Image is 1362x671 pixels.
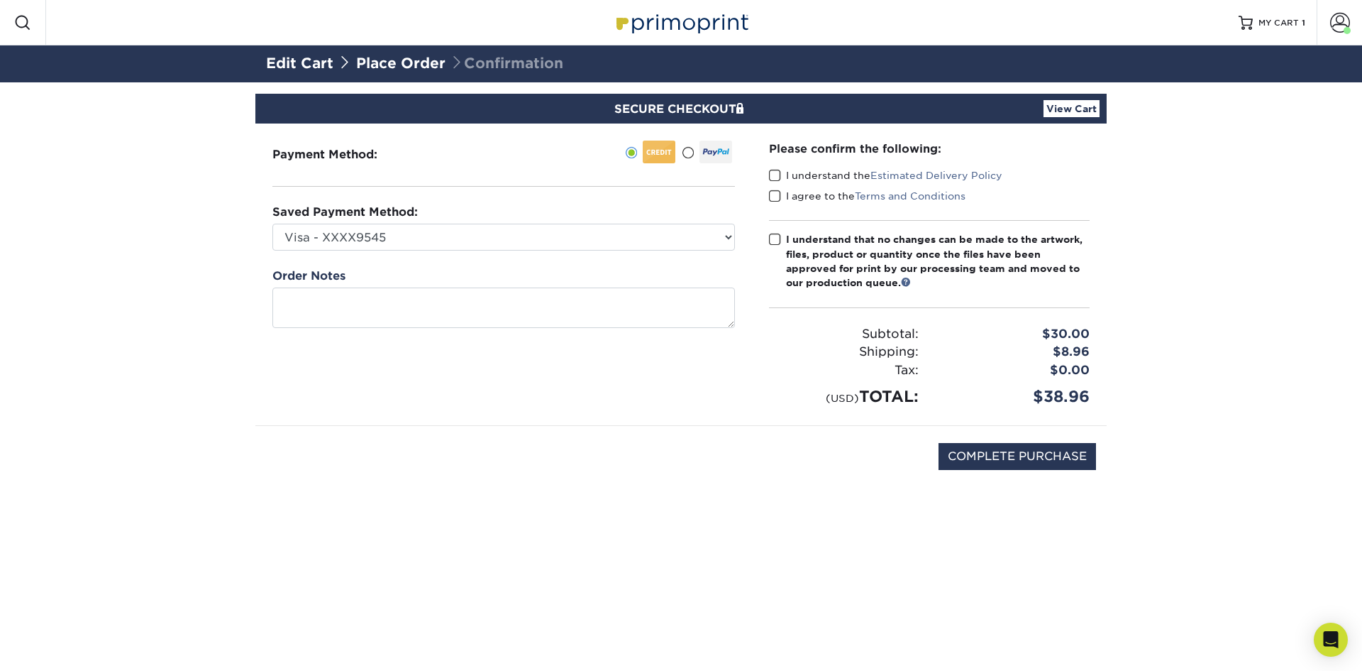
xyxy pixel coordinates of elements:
[855,190,965,202] a: Terms and Conditions
[758,325,929,344] div: Subtotal:
[929,385,1100,408] div: $38.96
[769,141,1090,157] div: Please confirm the following:
[1043,100,1100,117] a: View Cart
[272,148,412,161] h3: Payment Method:
[266,55,333,72] a: Edit Cart
[939,443,1096,470] input: COMPLETE PURCHASE
[614,102,748,116] span: SECURE CHECKOUT
[769,168,1002,182] label: I understand the
[272,204,418,221] label: Saved Payment Method:
[356,55,445,72] a: Place Order
[769,189,965,203] label: I agree to the
[450,55,563,72] span: Confirmation
[1314,623,1348,657] div: Open Intercom Messenger
[1258,17,1299,29] span: MY CART
[758,361,929,380] div: Tax:
[786,232,1090,290] div: I understand that no changes can be made to the artwork, files, product or quantity once the file...
[758,343,929,361] div: Shipping:
[929,361,1100,380] div: $0.00
[272,268,345,285] label: Order Notes
[4,628,121,666] iframe: Google Customer Reviews
[929,325,1100,344] div: $30.00
[758,385,929,408] div: TOTAL:
[870,170,1002,181] a: Estimated Delivery Policy
[266,443,337,485] img: DigiCert Secured Site Seal
[610,7,752,38] img: Primoprint
[929,343,1100,361] div: $8.96
[1302,18,1305,28] span: 1
[826,392,859,404] small: (USD)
